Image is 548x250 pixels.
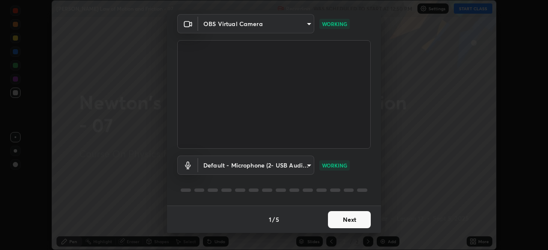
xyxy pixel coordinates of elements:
p: WORKING [322,162,347,169]
button: Next [328,211,371,228]
p: WORKING [322,20,347,28]
div: OBS Virtual Camera [198,156,314,175]
h4: 5 [276,215,279,224]
h4: 1 [269,215,271,224]
div: OBS Virtual Camera [198,14,314,33]
h4: / [272,215,275,224]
